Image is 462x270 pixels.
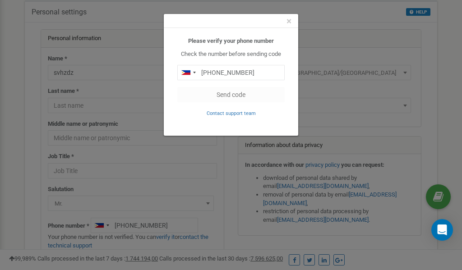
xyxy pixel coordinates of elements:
[286,17,291,26] button: Close
[207,110,256,116] small: Contact support team
[177,50,285,59] p: Check the number before sending code
[207,110,256,116] a: Contact support team
[177,87,285,102] button: Send code
[188,37,274,44] b: Please verify your phone number
[178,65,199,80] div: Telephone country code
[177,65,285,80] input: 0905 123 4567
[431,219,453,241] div: Open Intercom Messenger
[286,16,291,27] span: ×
